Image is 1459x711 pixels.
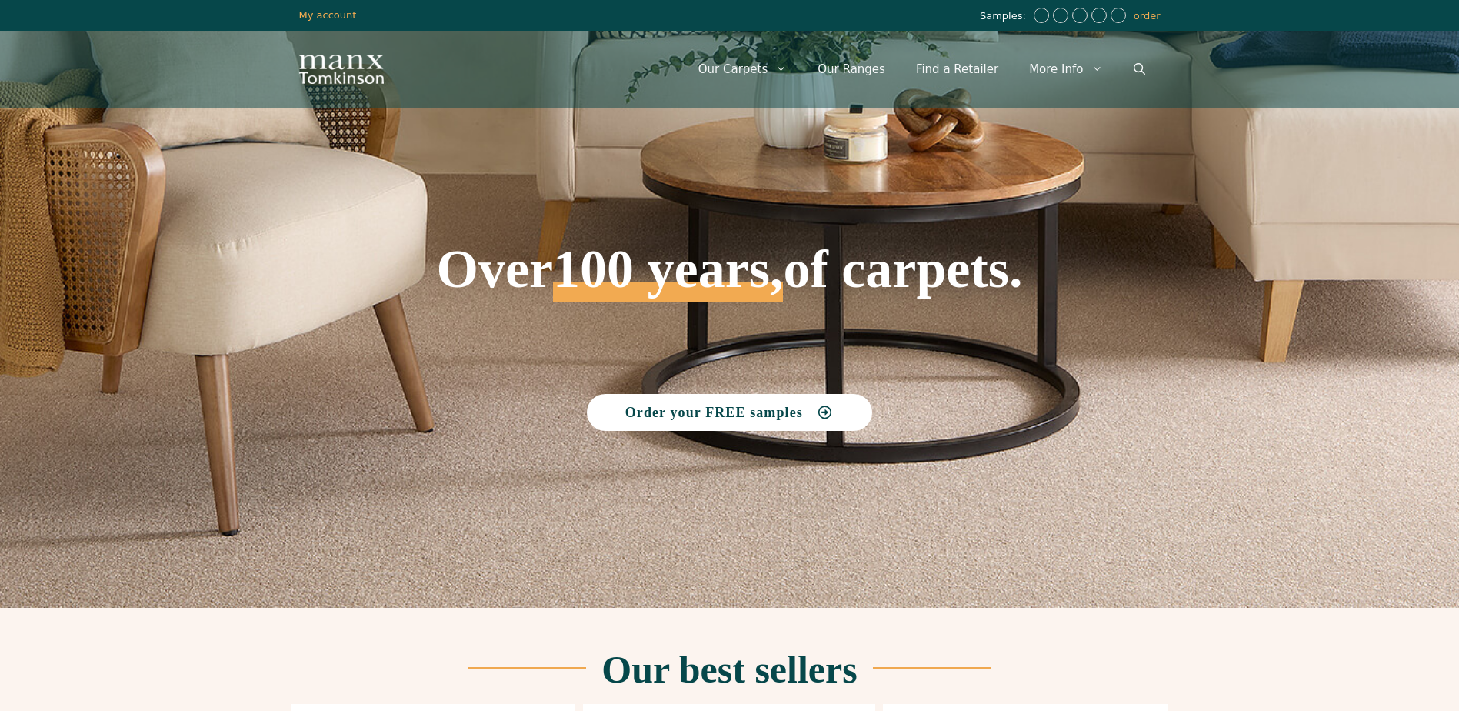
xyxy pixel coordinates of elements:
[1014,46,1118,92] a: More Info
[299,9,357,21] a: My account
[683,46,803,92] a: Our Carpets
[901,46,1014,92] a: Find a Retailer
[587,394,873,431] a: Order your FREE samples
[625,406,803,419] span: Order your FREE samples
[299,55,384,84] img: Manx Tomkinson
[601,650,857,689] h2: Our best sellers
[553,255,783,302] span: 100 years,
[802,46,901,92] a: Our Ranges
[299,131,1161,302] h1: Over of carpets.
[1118,46,1161,92] a: Open Search Bar
[683,46,1161,92] nav: Primary
[1134,10,1161,22] a: order
[980,10,1030,23] span: Samples:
